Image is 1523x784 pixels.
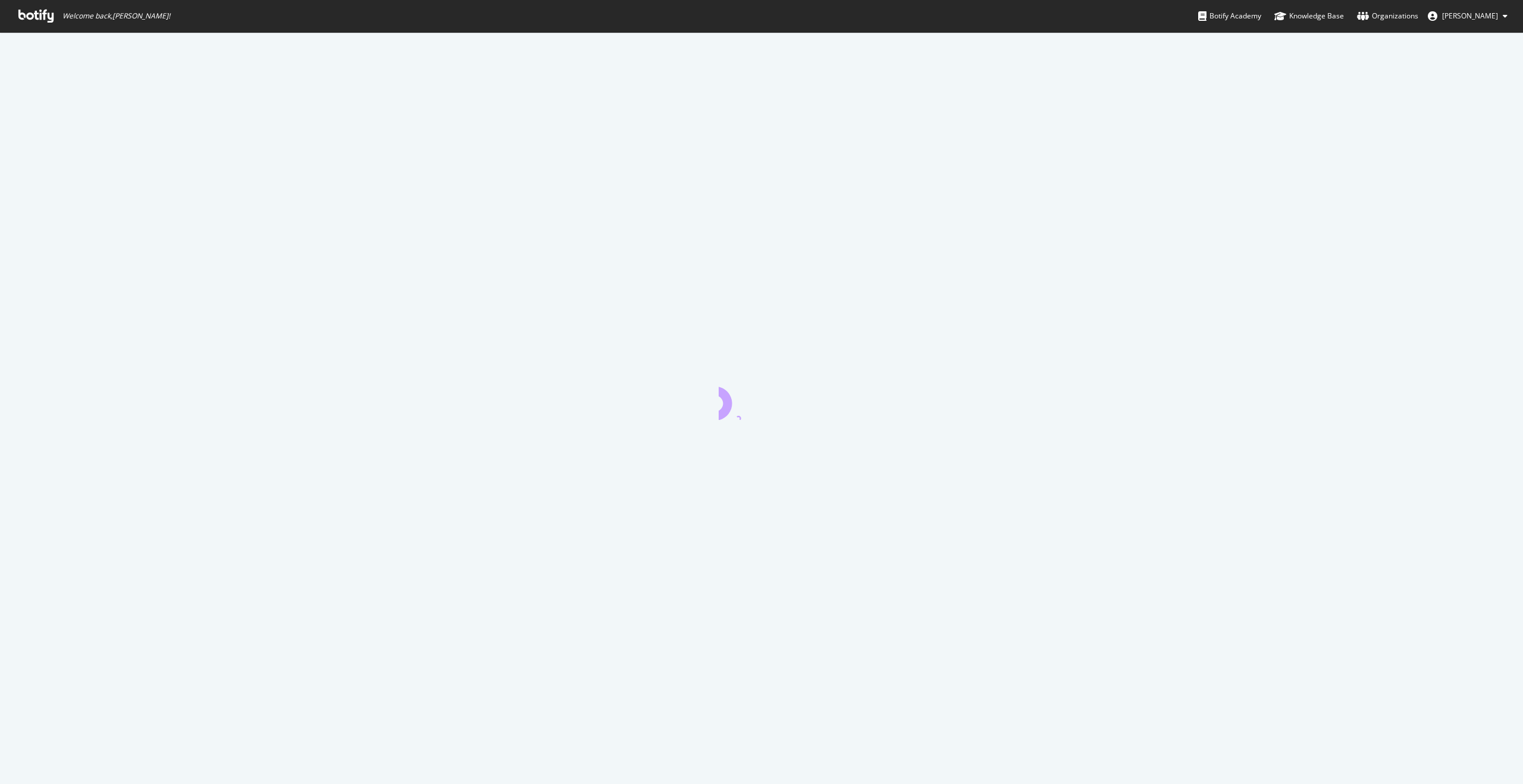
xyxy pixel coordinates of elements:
[719,377,804,420] div: animation
[1357,10,1418,22] div: Organizations
[1274,10,1344,22] div: Knowledge Base
[1442,11,1498,21] span: Erwan BOULLé
[1418,7,1517,26] button: [PERSON_NAME]
[62,11,170,21] span: Welcome back, [PERSON_NAME] !
[1198,10,1261,22] div: Botify Academy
